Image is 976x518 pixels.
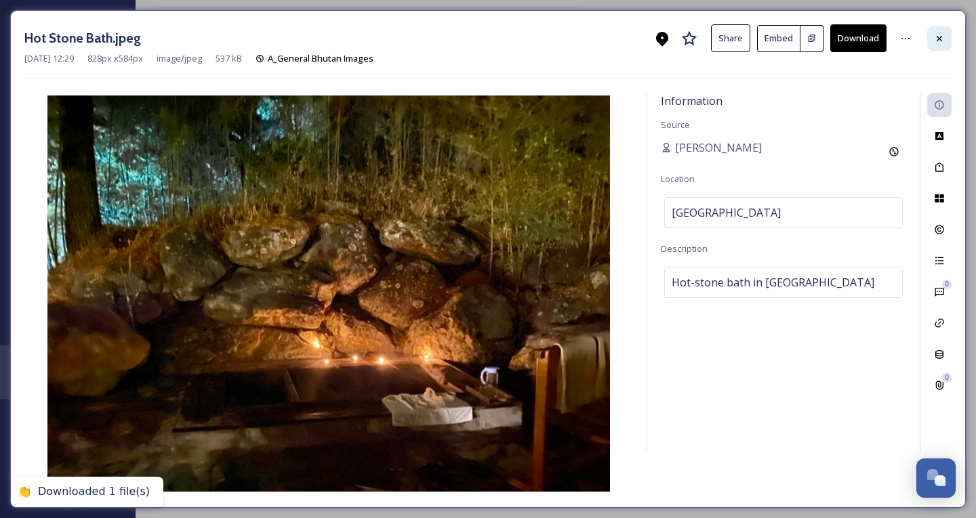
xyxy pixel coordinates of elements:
button: Open Chat [916,458,956,498]
span: image/jpeg [157,52,202,65]
button: Share [711,24,750,52]
div: Downloaded 1 file(s) [38,485,150,499]
span: Location [661,173,695,185]
span: Source [661,118,690,131]
span: A_General Bhutan Images [268,52,373,64]
span: Hot-stone bath in [GEOGRAPHIC_DATA] [672,274,874,290]
span: Description [661,242,708,255]
span: [PERSON_NAME] [675,139,762,156]
img: Hot%20Stone%20Bath.jpeg [24,95,633,492]
span: [DATE] 12:29 [24,52,74,65]
div: 0 [942,280,952,289]
span: 537 kB [216,52,242,65]
span: [GEOGRAPHIC_DATA] [672,204,781,221]
button: Embed [757,25,800,52]
span: 828 px x 584 px [87,52,143,65]
h3: Hot Stone Bath.jpeg [24,28,141,48]
span: Information [661,93,723,108]
div: 0 [942,373,952,383]
div: 👏 [18,485,31,499]
button: Download [830,24,887,52]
